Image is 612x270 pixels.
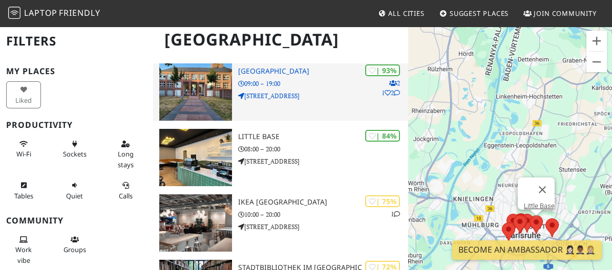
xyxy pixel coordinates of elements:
[8,5,100,22] a: LaptopFriendly LaptopFriendly
[153,129,408,186] a: Little Base | 84% Little Base 08:00 – 20:00 [STREET_ADDRESS]
[238,198,408,207] h3: IKEA [GEOGRAPHIC_DATA]
[238,144,408,154] p: 08:00 – 20:00
[16,149,31,159] span: Stable Wi-Fi
[365,195,400,207] div: | 75%
[153,63,408,121] a: Baden State Library | 93% 212 [GEOGRAPHIC_DATA] 09:00 – 19:00 [STREET_ADDRESS]
[57,231,92,258] button: Groups
[24,7,57,18] span: Laptop
[365,64,400,76] div: | 93%
[119,191,133,200] span: Video/audio calls
[63,149,87,159] span: Power sockets
[519,4,601,22] a: Join Community
[57,136,92,163] button: Sockets
[64,245,86,254] span: Group tables
[534,9,597,18] span: Join Community
[156,26,406,54] h1: [GEOGRAPHIC_DATA]
[6,66,147,76] h3: My Places
[59,7,100,18] span: Friendly
[452,240,602,260] a: Become an Ambassador 🤵🏻‍♀️🤵🏾‍♂️🤵🏼‍♀️
[6,177,41,204] button: Tables
[108,136,143,173] button: Long stays
[238,67,408,76] h3: [GEOGRAPHIC_DATA]
[524,202,555,210] a: Little Base
[238,210,408,219] p: 10:00 – 20:00
[238,156,408,166] p: [STREET_ADDRESS]
[108,177,143,204] button: Calls
[66,191,83,200] span: Quiet
[6,231,41,268] button: Work vibe
[238,79,408,88] p: 09:00 – 19:00
[391,209,400,219] p: 1
[238,132,408,141] h3: Little Base
[374,4,429,22] a: All Cities
[238,222,408,232] p: [STREET_ADDRESS]
[382,78,400,98] p: 2 1 2
[118,149,134,169] span: Long stays
[15,245,32,264] span: People working
[159,194,232,252] img: IKEA Karlsruhe
[6,26,147,57] h2: Filters
[14,191,33,200] span: Work-friendly tables
[586,52,607,72] button: Küçült
[365,130,400,142] div: | 84%
[586,31,607,51] button: Büyüt
[450,9,509,18] span: Suggest Places
[153,194,408,252] a: IKEA Karlsruhe | 75% 1 IKEA [GEOGRAPHIC_DATA] 10:00 – 20:00 [STREET_ADDRESS]
[57,177,92,204] button: Quiet
[159,129,232,186] img: Little Base
[6,120,147,130] h3: Productivity
[388,9,425,18] span: All Cities
[238,91,408,101] p: [STREET_ADDRESS]
[6,216,147,226] h3: Community
[8,7,20,19] img: LaptopFriendly
[159,63,232,121] img: Baden State Library
[530,177,555,202] button: Kapat
[6,136,41,163] button: Wi-Fi
[435,4,513,22] a: Suggest Places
